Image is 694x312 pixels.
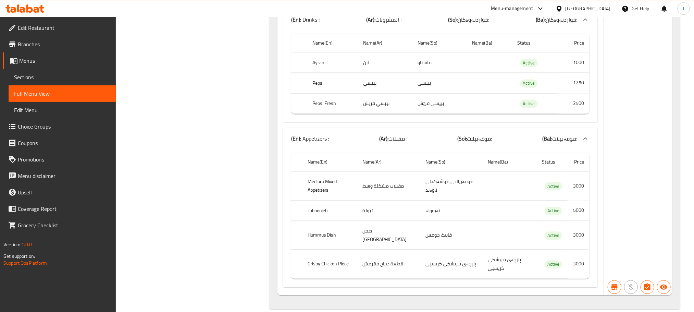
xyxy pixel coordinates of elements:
[558,52,590,73] td: 1000
[18,188,110,196] span: Upsell
[366,14,375,25] b: (Ar):
[9,102,116,118] a: Edit Menu
[545,182,562,190] span: Active
[283,9,598,31] div: (En): Drinks :(Ar):المشروبات :(So):خواردنەوەکان:(Ba):خواردنەوەکان:
[3,135,116,151] a: Coupons
[302,221,357,249] th: Hummus Dish
[412,93,467,113] td: بیپسی فرێش
[558,73,590,93] td: 1250
[14,73,110,81] span: Sections
[291,134,329,143] p: Appetizers :
[536,152,568,172] th: Status
[467,133,492,144] span: موقەبیلات:
[307,93,357,113] th: Pepsi Fresh
[3,36,116,52] a: Branches
[568,250,590,278] td: 3000
[3,184,116,201] a: Upsell
[3,52,116,69] a: Menus
[302,201,357,221] th: Tabbouleh
[3,118,116,135] a: Choice Groups
[18,172,110,180] span: Menu disclaimer
[9,85,116,102] a: Full Menu View
[291,152,590,278] table: choices table
[3,217,116,233] a: Grocery Checklist
[14,89,110,98] span: Full Menu View
[520,59,538,67] span: Active
[657,280,671,294] button: Available
[558,93,590,113] td: 2500
[357,201,420,221] td: تبولة
[291,33,590,114] table: choices table
[357,152,420,172] th: Name(Ar)
[420,172,482,200] td: موقەبیلاتی موشەکەلی ناوەند
[420,201,482,221] td: تەبوولە
[18,221,110,229] span: Grocery Checklist
[302,250,357,278] th: Crispy Chicken Piece
[307,33,357,53] th: Name(En)
[291,15,320,24] p: Drinks :
[357,172,420,200] td: مقبلات مشكلة وسط
[641,280,654,294] button: Has choices
[520,99,538,108] div: Active
[458,14,489,25] span: خواردنەوەکان:
[545,231,562,240] div: Active
[467,33,512,53] th: Name(Ba)
[388,133,407,144] span: مقبلات :
[3,151,116,168] a: Promotions
[3,201,116,217] a: Coverage Report
[3,252,35,261] span: Get support on:
[420,250,482,278] td: پارچەی مریشکی کریسپی
[18,40,110,48] span: Branches
[291,14,301,25] b: (En):
[683,5,684,12] span: l
[302,152,357,172] th: Name(En)
[357,250,420,278] td: قطعة دجاج مقرمش
[558,33,590,53] th: Price
[545,207,562,215] span: Active
[302,172,357,200] th: Medium Mixed Appetizers
[412,52,467,73] td: ماستاو
[21,240,32,249] span: 1.0.0
[520,79,538,87] span: Active
[412,33,467,53] th: Name(So)
[3,20,116,36] a: Edit Restaurant
[358,52,412,73] td: لبن
[420,221,482,249] td: قاپێک حومس
[358,73,412,93] td: بيبسي
[291,133,301,144] b: (En):
[3,240,20,249] span: Version:
[482,250,536,278] td: پارچەی مریشکی کریسپی
[545,260,562,268] span: Active
[491,4,533,13] div: Menu-management
[18,155,110,164] span: Promotions
[458,133,467,144] b: (So):
[3,259,47,267] a: Support.OpsPlatform
[375,14,401,25] span: المشروبات :
[546,14,577,25] span: خواردنەوەکان:
[420,152,482,172] th: Name(So)
[482,152,536,172] th: Name(Ba)
[448,14,458,25] b: (So):
[536,14,546,25] b: (Ba):
[379,133,388,144] b: (Ar):
[283,128,598,149] div: (En): Appetizers :(Ar):مقبلات :(So):موقەبیلات:(Ba):موقەبیلات:
[412,73,467,93] td: بیپسی
[307,52,357,73] th: Ayran
[552,133,577,144] span: موقەبیلات:
[624,280,638,294] button: Purchased item
[18,24,110,32] span: Edit Restaurant
[14,106,110,114] span: Edit Menu
[307,73,357,93] th: Pepsi
[568,201,590,221] td: 5000
[568,152,590,172] th: Price
[18,205,110,213] span: Coverage Report
[358,33,412,53] th: Name(Ar)
[18,139,110,147] span: Coupons
[608,280,621,294] button: Branch specific item
[566,5,611,12] div: [GEOGRAPHIC_DATA]
[568,172,590,200] td: 3000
